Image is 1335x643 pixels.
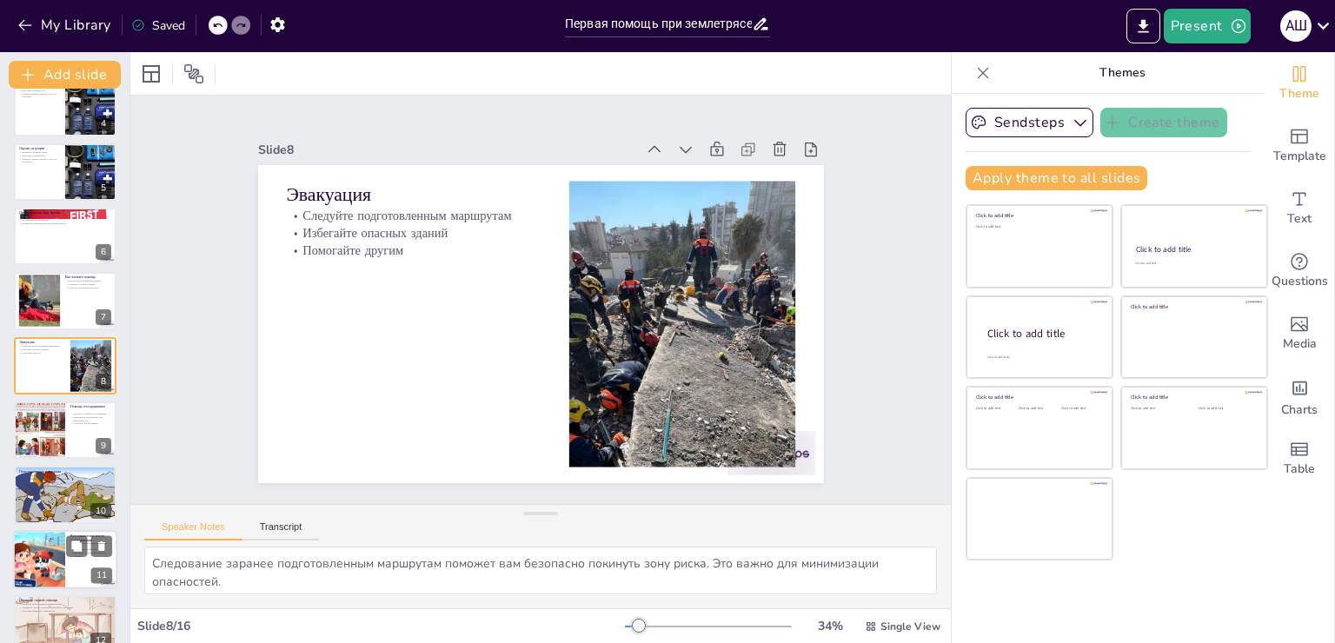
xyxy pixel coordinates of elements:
p: Обеспечьте эмоциональную поддержку [19,474,111,477]
div: Click to add title [976,394,1100,401]
p: Обучение повышает уверенность [19,609,111,613]
p: Следуйте подготовленным маршрутам [19,344,65,348]
div: Click to add title [1131,303,1255,310]
div: 8 [96,374,111,389]
button: А Ш [1280,9,1312,43]
p: Окажите первую помощь, если это безопасно [19,157,60,163]
p: Эвакуация [286,181,541,207]
p: Убедитесь, что вы готовы к экстренным ситуациям [19,607,111,610]
span: Questions [1272,272,1328,291]
span: Position [183,63,204,84]
p: Оценка ситуации [19,146,60,151]
div: А Ш [1280,10,1312,42]
div: Add text boxes [1265,177,1334,240]
div: Saved [131,17,185,34]
button: Speaker Notes [144,521,242,540]
p: Психологическая поддержка [19,469,111,474]
div: Click to add title [1131,394,1255,401]
div: Click to add title [1136,244,1252,255]
button: Transcript [242,521,320,540]
p: Заботьтесь о своем психическом здоровье [70,551,112,557]
div: Click to add title [976,212,1100,219]
div: 7 [96,309,111,325]
p: Окажите первую помощь, если это безопасно [19,92,60,98]
div: 9 [96,438,111,454]
p: Напомните, что эмоции нормальны [19,480,111,483]
div: Click to add text [1061,407,1100,411]
div: Add images, graphics, shapes or video [1265,302,1334,365]
div: 10 [14,466,116,523]
div: Click to add text [976,225,1100,229]
span: Charts [1281,401,1318,420]
div: Click to add body [987,355,1097,359]
span: Template [1273,147,1326,166]
div: Click to add title [987,326,1099,341]
span: Media [1283,335,1317,354]
p: Правильные действия при порезах [19,215,111,219]
div: 6 [14,208,116,265]
div: Layout [137,60,165,88]
div: 10 [90,503,111,519]
button: Present [1164,9,1251,43]
p: Применяйте реанимацию при необходимости [70,415,111,421]
div: 11 [13,530,117,589]
input: Insert title [565,11,752,36]
p: Следуйте указаниям оператора [65,286,111,289]
p: Помогайте сообществу [70,548,112,552]
p: [PERSON_NAME] возможность выразить чувства [19,477,111,481]
p: Помощь пострадавшим [70,404,111,409]
p: Сообщите о своей локации [65,283,111,287]
button: Sendsteps [966,108,1093,137]
div: Slide 8 [258,142,636,158]
p: Как вызвать помощь [65,275,111,281]
p: Следуйте подготовленным маршрутам [286,207,541,224]
div: 4 [14,78,116,136]
p: Первая помощь при травмах [19,210,111,215]
p: Избегайте опасных зон [19,154,60,157]
button: Delete Slide [91,535,112,556]
button: My Library [13,11,118,39]
p: Эвакуация [19,340,65,345]
div: 7 [14,272,116,329]
p: Избегайте опасных зданий [286,224,541,242]
div: 11 [91,567,112,583]
p: Избегайте опасных зон [19,89,60,93]
div: 4 [96,116,111,131]
div: 8 [14,337,116,394]
div: 34 % [809,618,851,634]
p: Восстановление после землетрясения [70,533,112,542]
p: Избегайте опасных зданий [19,348,65,351]
p: Успокойте пострадавшего [70,422,111,426]
p: Помогайте другим [286,242,541,260]
p: Применяйте реанимацию при необходимости [19,222,111,225]
button: Create theme [1100,108,1227,137]
p: Проверьте наличие травм [19,150,60,154]
div: Click to add text [1019,407,1058,411]
p: Не двигайте пострадавшего [19,218,111,222]
div: Add ready made slides [1265,115,1334,177]
button: Duplicate Slide [66,535,87,556]
span: Table [1284,460,1315,479]
p: Оцените состояние пострадавших [70,413,111,416]
div: 5 [96,180,111,196]
div: Click to add text [1199,407,1253,411]
div: Get real-time input from your audience [1265,240,1334,302]
div: Slide 8 / 16 [137,618,625,634]
p: Themes [997,52,1247,94]
button: Apply theme to all slides [966,166,1147,190]
div: Click to add text [1135,262,1251,266]
div: 5 [14,143,116,201]
div: Click to add text [1131,407,1186,411]
div: Change the overall theme [1265,52,1334,115]
button: Add slide [9,61,121,89]
div: Add a table [1265,428,1334,490]
p: Пройдите курсы первой помощи [19,603,111,607]
span: Theme [1279,84,1319,103]
div: 9 [14,401,116,459]
span: Single View [880,620,940,633]
span: Text [1287,209,1312,229]
p: Участвуйте в восстановительных работах [70,541,112,547]
p: Помогайте другим [19,351,65,355]
p: Обучение первой помощи [19,598,111,603]
div: Click to add text [976,407,1015,411]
